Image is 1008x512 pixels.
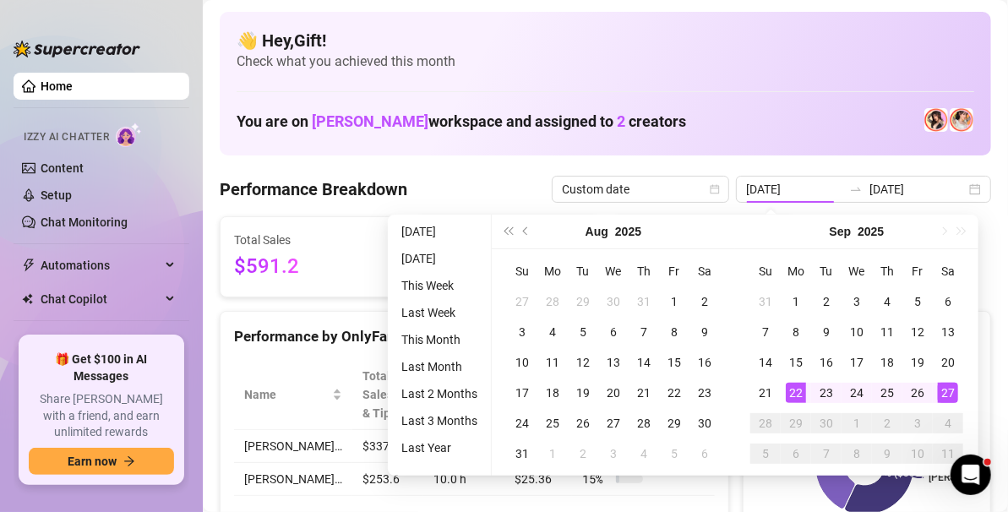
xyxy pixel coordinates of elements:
div: 26 [573,413,593,433]
h4: 👋 Hey, Gift ! [237,29,974,52]
li: [DATE] [395,248,484,269]
th: Mo [781,256,811,286]
div: 16 [816,352,836,373]
div: 26 [907,383,928,403]
td: [PERSON_NAME]… [234,430,352,463]
div: 24 [512,413,532,433]
div: 15 [786,352,806,373]
span: Automations [41,252,161,279]
button: Choose a year [858,215,884,248]
img: AI Chatter [116,123,142,147]
td: 2025-08-16 [689,347,720,378]
td: 2025-07-28 [537,286,568,317]
a: Content [41,161,84,175]
td: 2025-09-26 [902,378,933,408]
li: Last Week [395,302,484,323]
a: Setup [41,188,72,202]
div: 11 [938,444,958,464]
div: 3 [603,444,624,464]
td: 2025-08-24 [507,408,537,438]
td: 2025-09-22 [781,378,811,408]
div: 31 [755,291,776,312]
td: 2025-09-01 [781,286,811,317]
div: 31 [512,444,532,464]
div: 1 [542,444,563,464]
button: Earn nowarrow-right [29,448,174,475]
td: 2025-08-08 [659,317,689,347]
td: 2025-09-30 [811,408,842,438]
input: Start date [746,180,842,199]
td: 2025-09-17 [842,347,872,378]
th: We [598,256,629,286]
td: 2025-09-21 [750,378,781,408]
td: 2025-09-20 [933,347,963,378]
li: [DATE] [395,221,484,242]
td: 2025-08-19 [568,378,598,408]
div: 8 [847,444,867,464]
th: Th [872,256,902,286]
th: Total Sales & Tips [352,360,423,430]
td: 2025-10-08 [842,438,872,469]
div: 31 [634,291,654,312]
td: 2025-09-05 [902,286,933,317]
a: Chat Monitoring [41,215,128,229]
td: 2025-10-01 [842,408,872,438]
div: 29 [573,291,593,312]
th: We [842,256,872,286]
div: 28 [542,291,563,312]
span: Total Sales & Tips [362,367,400,422]
div: 19 [573,383,593,403]
td: 2025-09-18 [872,347,902,378]
td: 2025-10-03 [902,408,933,438]
td: 2025-09-12 [902,317,933,347]
td: 2025-09-02 [568,438,598,469]
td: 2025-09-23 [811,378,842,408]
td: 2025-09-06 [933,286,963,317]
div: 8 [786,322,806,342]
span: Total Sales [234,231,388,249]
div: 3 [512,322,532,342]
div: 22 [786,383,806,403]
td: 2025-09-15 [781,347,811,378]
div: 12 [573,352,593,373]
td: 2025-09-04 [629,438,659,469]
span: swap-right [849,182,863,196]
h4: Performance Breakdown [220,177,407,201]
iframe: Intercom live chat [951,455,991,495]
li: This Month [395,330,484,350]
div: 6 [938,291,958,312]
td: 2025-08-22 [659,378,689,408]
div: 14 [755,352,776,373]
div: Performance by OnlyFans Creator [234,325,715,348]
div: 6 [695,444,715,464]
td: 2025-07-29 [568,286,598,317]
td: $253.6 [352,463,423,496]
img: Chat Copilot [22,293,33,305]
th: Th [629,256,659,286]
td: 2025-08-18 [537,378,568,408]
td: 2025-09-05 [659,438,689,469]
td: 2025-08-05 [568,317,598,347]
th: Tu [811,256,842,286]
span: Name [244,385,329,404]
span: calendar [710,184,720,194]
div: 25 [877,383,897,403]
input: End date [869,180,966,199]
span: $591.2 [234,251,388,283]
td: 2025-07-31 [629,286,659,317]
div: 22 [664,383,684,403]
th: Name [234,360,352,430]
div: 6 [603,322,624,342]
div: 30 [695,413,715,433]
div: 18 [877,352,897,373]
div: 10 [847,322,867,342]
span: [PERSON_NAME] [312,112,428,130]
div: 15 [664,352,684,373]
td: 2025-08-14 [629,347,659,378]
td: 2025-08-29 [659,408,689,438]
td: 2025-09-03 [598,438,629,469]
li: Last 2 Months [395,384,484,404]
th: Tu [568,256,598,286]
div: 9 [816,322,836,342]
td: 2025-09-06 [689,438,720,469]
